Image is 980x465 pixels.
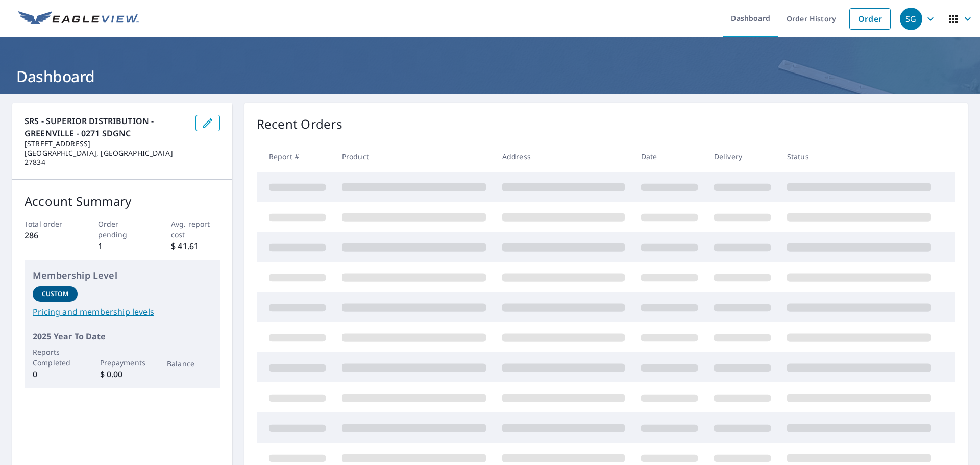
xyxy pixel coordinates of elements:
[24,218,73,229] p: Total order
[900,8,922,30] div: SG
[633,141,706,172] th: Date
[98,240,147,252] p: 1
[706,141,779,172] th: Delivery
[494,141,633,172] th: Address
[12,66,968,87] h1: Dashboard
[334,141,494,172] th: Product
[257,141,334,172] th: Report #
[42,289,68,299] p: Custom
[167,358,212,369] p: Balance
[18,11,139,27] img: EV Logo
[100,368,145,380] p: $ 0.00
[779,141,939,172] th: Status
[257,115,342,133] p: Recent Orders
[24,149,187,167] p: [GEOGRAPHIC_DATA], [GEOGRAPHIC_DATA] 27834
[849,8,891,30] a: Order
[98,218,147,240] p: Order pending
[24,192,220,210] p: Account Summary
[100,357,145,368] p: Prepayments
[24,229,73,241] p: 286
[24,115,187,139] p: SRS - SUPERIOR DISTRIBUTION - GREENVILLE - 0271 SDGNC
[33,347,78,368] p: Reports Completed
[33,368,78,380] p: 0
[33,268,212,282] p: Membership Level
[171,218,220,240] p: Avg. report cost
[171,240,220,252] p: $ 41.61
[24,139,187,149] p: [STREET_ADDRESS]
[33,330,212,342] p: 2025 Year To Date
[33,306,212,318] a: Pricing and membership levels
